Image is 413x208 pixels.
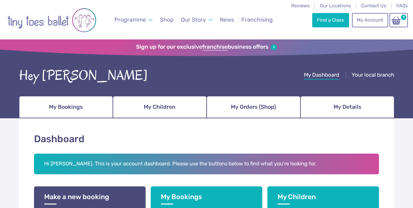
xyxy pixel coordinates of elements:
a: Sign up for our exclusivefranchisebusiness offers [136,44,277,51]
a: My Children [113,96,207,118]
a: My Orders (Shop) [207,96,300,118]
a: Contact Us [361,3,386,9]
span: My Orders (Shop) [231,101,276,113]
span: My Bookings [49,101,83,113]
a: My Bookings [19,96,113,118]
a: Find a Class [312,13,349,27]
span: Your local branch [352,72,394,78]
h2: Hi [PERSON_NAME]. This is your account dashboard. Please use the buttons below to find what you'r... [34,154,379,175]
span: News [220,16,234,23]
h3: My Bookings [161,193,252,205]
a: Our Story [178,13,216,27]
div: Hey [PERSON_NAME] [19,66,148,86]
a: Your local branch [352,72,394,80]
a: Programme [112,13,155,27]
h1: Dashboard [34,132,379,146]
a: Reviews [291,3,310,9]
span: Franchising [241,16,273,23]
h3: Make a new booking [44,193,135,205]
a: My Account [352,13,388,27]
span: Programme [114,16,146,23]
a: My Details [300,96,394,118]
strong: franchise [202,44,228,51]
span: 1 [400,14,407,21]
a: 1 [389,13,408,27]
h3: My Children [278,193,369,205]
a: FAQs [396,3,408,9]
a: News [217,13,237,27]
span: Our Story [181,16,206,23]
img: tiny toes ballet [7,4,96,36]
a: Franchising [238,13,276,27]
a: Our Locations [320,3,351,9]
span: My Details [334,101,361,113]
span: My Children [144,101,176,113]
span: Shop [160,16,174,23]
a: Shop [157,13,176,27]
